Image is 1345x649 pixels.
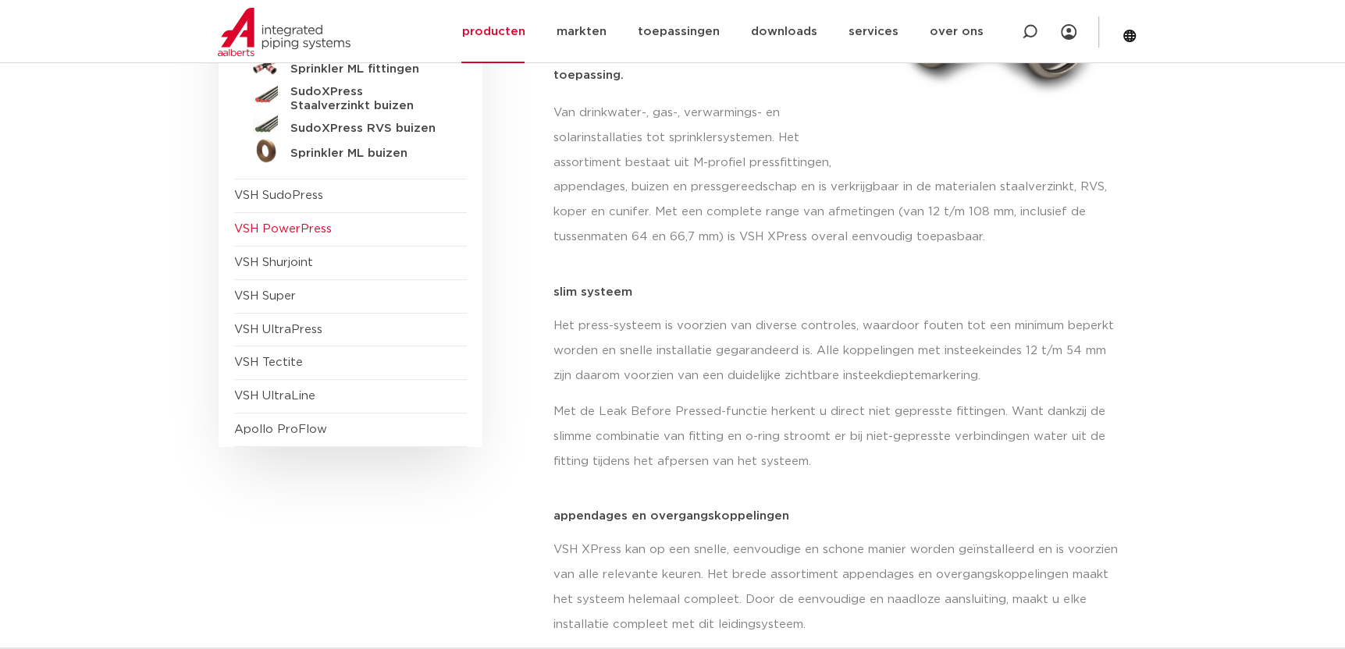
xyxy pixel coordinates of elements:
a: VSH SudoPress [234,190,323,201]
a: Sprinkler ML fittingen [234,54,467,79]
a: Sprinkler ML buizen [234,138,467,163]
a: VSH Tectite [234,356,303,368]
p: Met de Leak Before Pressed-functie herkent u direct niet gepresste fittingen. Want dankzij de sli... [553,399,1127,474]
h5: SudoXPress Staalverzinkt buizen [290,85,445,113]
h5: Sprinkler ML fittingen [290,62,445,76]
a: SudoXPress RVS buizen [234,113,467,138]
p: appendages, buizen en pressgereedschap en is verkrijgbaar in de materialen staalverzinkt, RVS, ko... [553,175,1127,250]
p: VSH XPress kan op een snelle, eenvoudige en schone manier worden geïnstalleerd en is voorzien van... [553,537,1127,637]
h5: Sprinkler ML buizen [290,147,445,161]
a: VSH Shurjoint [234,257,313,268]
a: VSH PowerPress [234,223,332,235]
p: appendages en overgangskoppelingen [553,510,1127,522]
a: SudoXPress Staalverzinkt buizen [234,79,467,113]
a: VSH UltraLine [234,390,315,402]
a: VSH UltraPress [234,324,322,335]
p: Het press-systeem is voorzien van diverse controles, waardoor fouten tot een minimum beperkt word... [553,314,1127,388]
h5: SudoXPress RVS buizen [290,122,445,136]
p: Van drinkwater-, gas-, verwarmings- en solarinstallaties tot sprinklersystemen. Het assortiment b... [553,101,836,176]
p: slim systeem [553,286,1127,298]
a: VSH Super [234,290,296,302]
a: Apollo ProFlow [234,424,327,435]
